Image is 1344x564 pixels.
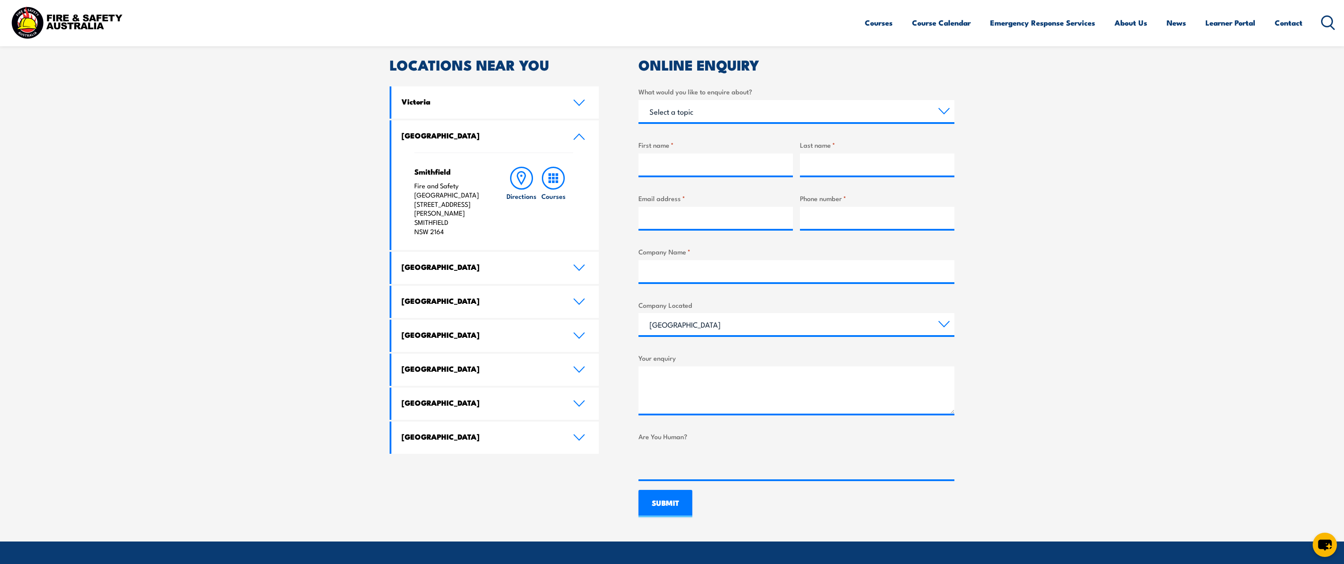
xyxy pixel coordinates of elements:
label: What would you like to enquire about? [638,86,954,97]
label: Email address [638,193,793,203]
label: Company Located [638,300,954,310]
a: [GEOGRAPHIC_DATA] [391,388,599,420]
h2: ONLINE ENQUIRY [638,58,954,71]
h6: Courses [541,191,566,201]
label: Are You Human? [638,431,954,441]
a: Contact [1275,11,1303,34]
a: Courses [537,167,569,236]
h4: [GEOGRAPHIC_DATA] [402,330,559,340]
a: Learner Portal [1205,11,1255,34]
iframe: reCAPTCHA [638,445,773,479]
h2: LOCATIONS NEAR YOU [390,58,599,71]
a: Course Calendar [912,11,971,34]
label: Company Name [638,247,954,257]
a: Courses [865,11,893,34]
a: [GEOGRAPHIC_DATA] [391,320,599,352]
a: About Us [1115,11,1147,34]
a: [GEOGRAPHIC_DATA] [391,422,599,454]
a: [GEOGRAPHIC_DATA] [391,286,599,318]
button: chat-button [1313,533,1337,557]
h4: [GEOGRAPHIC_DATA] [402,432,559,441]
h4: Smithfield [414,167,488,176]
a: [GEOGRAPHIC_DATA] [391,354,599,386]
input: SUBMIT [638,490,692,517]
a: News [1167,11,1186,34]
a: Emergency Response Services [990,11,1095,34]
h4: [GEOGRAPHIC_DATA] [402,131,559,140]
p: Fire and Safety [GEOGRAPHIC_DATA] [STREET_ADDRESS][PERSON_NAME] SMITHFIELD NSW 2164 [414,181,488,236]
label: Last name [800,140,954,150]
label: Phone number [800,193,954,203]
label: Your enquiry [638,353,954,363]
label: First name [638,140,793,150]
h4: [GEOGRAPHIC_DATA] [402,296,559,306]
a: [GEOGRAPHIC_DATA] [391,252,599,284]
h4: [GEOGRAPHIC_DATA] [402,262,559,272]
h4: [GEOGRAPHIC_DATA] [402,364,559,374]
h6: Directions [507,191,537,201]
a: [GEOGRAPHIC_DATA] [391,120,599,153]
a: Victoria [391,86,599,119]
h4: Victoria [402,97,559,106]
a: Directions [506,167,537,236]
h4: [GEOGRAPHIC_DATA] [402,398,559,407]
